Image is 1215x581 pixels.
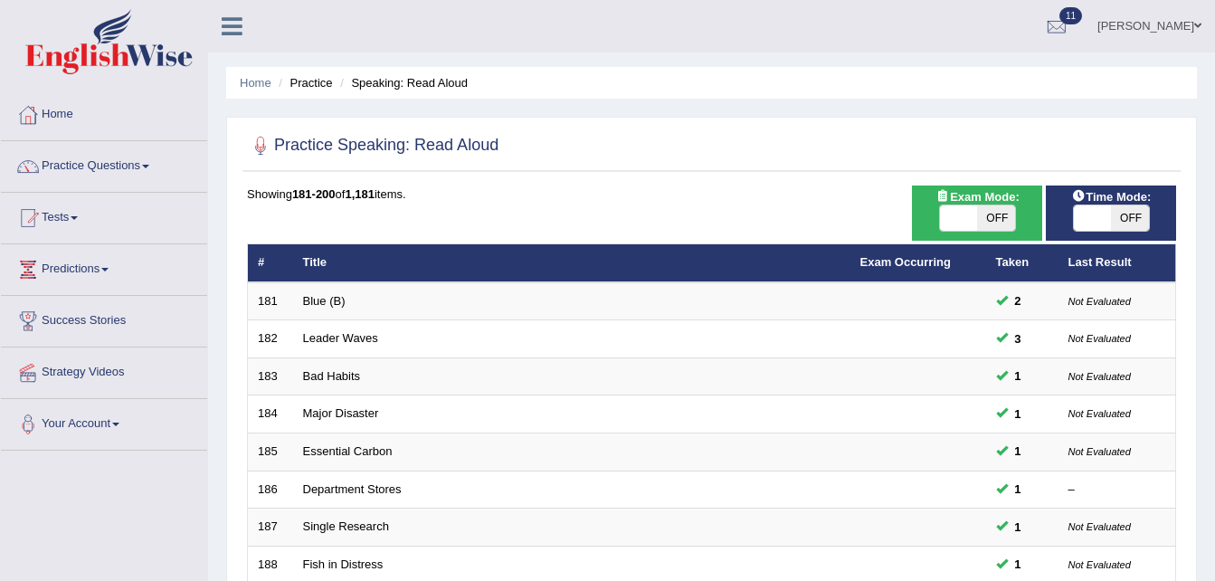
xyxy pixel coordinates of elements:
div: – [1068,481,1166,499]
div: Show exams occurring in exams [912,186,1042,241]
span: OFF [1111,205,1149,231]
a: Predictions [1,244,207,290]
span: 11 [1059,7,1082,24]
a: Department Stores [303,482,402,496]
a: Single Research [303,519,389,533]
small: Not Evaluated [1068,333,1131,344]
small: Not Evaluated [1068,408,1131,419]
td: 186 [248,471,293,509]
span: You can still take this question [1008,291,1029,310]
h2: Practice Speaking: Read Aloud [247,132,498,159]
a: Blue (B) [303,294,346,308]
b: 181-200 [292,187,336,201]
a: Essential Carbon [303,444,393,458]
span: You can still take this question [1008,480,1029,499]
td: 187 [248,509,293,547]
span: OFF [977,205,1015,231]
b: 1,181 [345,187,375,201]
th: Last Result [1058,244,1176,282]
a: Tests [1,193,207,238]
li: Speaking: Read Aloud [336,74,468,91]
a: Leader Waves [303,331,378,345]
td: 181 [248,282,293,320]
small: Not Evaluated [1068,559,1131,570]
td: 183 [248,357,293,395]
th: Taken [986,244,1058,282]
td: 184 [248,395,293,433]
span: Exam Mode: [928,187,1026,206]
small: Not Evaluated [1068,296,1131,307]
a: Strategy Videos [1,348,207,393]
a: Home [1,90,207,135]
a: Bad Habits [303,369,361,383]
td: 185 [248,433,293,471]
li: Practice [274,74,332,91]
span: You can still take this question [1008,518,1029,537]
small: Not Evaluated [1068,521,1131,532]
td: 182 [248,320,293,358]
span: You can still take this question [1008,329,1029,348]
small: Not Evaluated [1068,446,1131,457]
a: Home [240,76,271,90]
a: Major Disaster [303,406,379,420]
div: Showing of items. [247,186,1176,203]
span: You can still take this question [1008,442,1029,461]
a: Your Account [1,399,207,444]
a: Fish in Distress [303,557,384,571]
th: Title [293,244,850,282]
span: You can still take this question [1008,555,1029,574]
span: You can still take this question [1008,367,1029,386]
span: You can still take this question [1008,405,1029,424]
a: Success Stories [1,296,207,341]
a: Practice Questions [1,141,207,186]
a: Exam Occurring [860,255,951,269]
small: Not Evaluated [1068,371,1131,382]
th: # [248,244,293,282]
span: Time Mode: [1064,187,1158,206]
